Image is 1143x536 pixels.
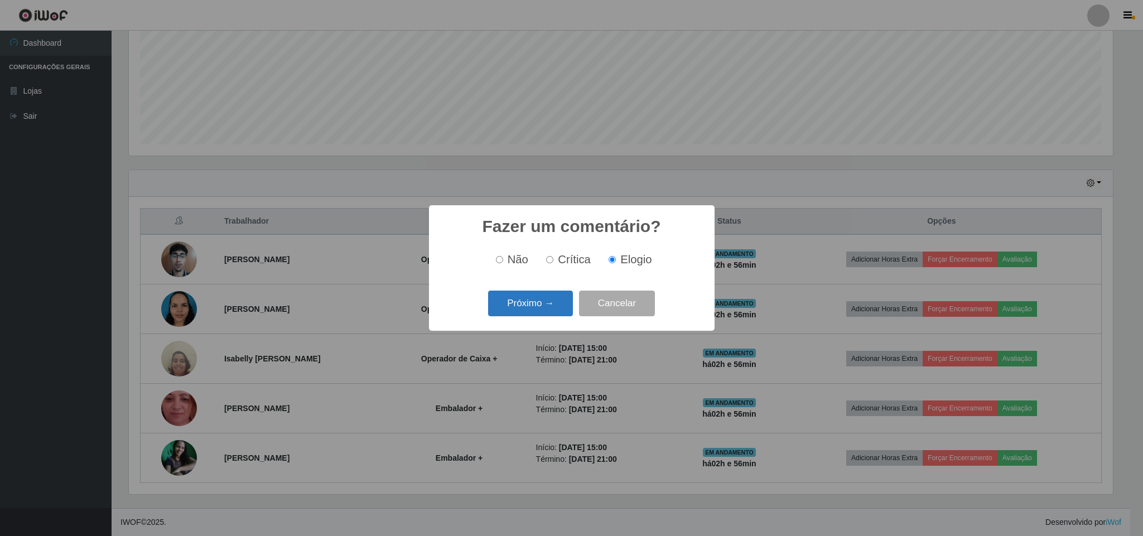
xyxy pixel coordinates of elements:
button: Próximo → [488,291,573,317]
button: Cancelar [579,291,655,317]
span: Elogio [620,253,652,265]
input: Crítica [546,256,553,263]
h2: Fazer um comentário? [482,216,660,236]
input: Não [496,256,503,263]
input: Elogio [609,256,616,263]
span: Crítica [558,253,591,265]
span: Não [508,253,528,265]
